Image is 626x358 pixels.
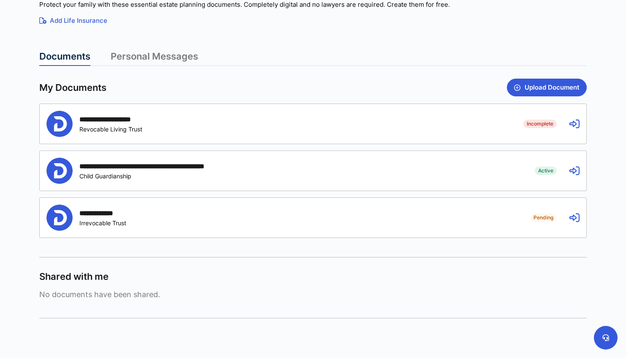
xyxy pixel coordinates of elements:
[507,79,587,96] button: Upload Document
[530,213,557,222] span: Pending
[79,172,240,180] div: Child Guardianship
[46,158,73,184] img: Person
[46,111,73,137] img: Person
[39,290,587,299] span: No documents have been shared.
[111,51,198,66] a: Personal Messages
[535,167,557,175] span: Active
[523,120,557,128] span: Incomplete
[39,82,106,94] span: My Documents
[39,16,587,26] a: Add Life Insurance
[79,219,136,227] div: Irrevocable Trust
[39,271,109,283] span: Shared with me
[79,126,145,133] div: Revocable Living Trust
[46,205,73,231] img: Person
[39,51,90,66] a: Documents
